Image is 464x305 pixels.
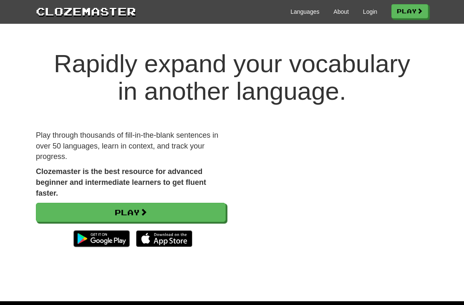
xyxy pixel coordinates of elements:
a: Login [363,8,377,16]
p: Play through thousands of fill-in-the-blank sentences in over 50 languages, learn in context, and... [36,130,226,162]
img: Download_on_the_App_Store_Badge_US-UK_135x40-25178aeef6eb6b83b96f5f2d004eda3bffbb37122de64afbaef7... [136,230,192,247]
a: Languages [290,8,319,16]
strong: Clozemaster is the best resource for advanced beginner and intermediate learners to get fluent fa... [36,167,206,197]
a: Play [391,4,428,18]
a: Clozemaster [36,3,136,19]
a: Play [36,203,226,222]
img: Get it on Google Play [69,226,134,251]
a: About [333,8,349,16]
